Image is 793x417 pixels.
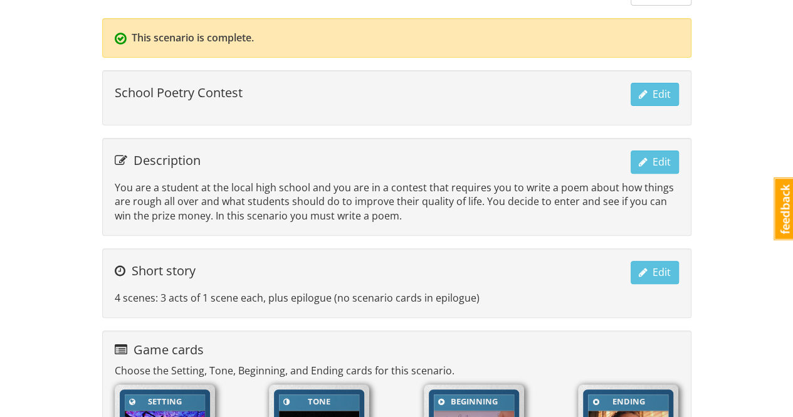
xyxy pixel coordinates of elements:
div: Setting [138,394,192,409]
p: Choose the Setting, Tone, Beginning, and Ending cards for this scenario. [115,364,679,378]
p: This scenario is complete. [115,31,679,45]
h4: Description [115,154,201,167]
button: Edit [631,83,679,106]
span: Edit [639,87,671,101]
p: 4 scenes: 3 acts of 1 scene each, plus epilogue (no scenario cards in epilogue) [115,291,679,305]
div: Ending [601,394,655,409]
span: Edit [639,155,671,169]
h4: Game cards [115,343,679,357]
h4: Short story [115,264,196,278]
span: Edit [639,265,671,279]
button: Edit [631,261,679,284]
p: You are a student at the local high school and you are in a contest that requires you to write a ... [115,181,679,224]
button: Edit [631,150,679,174]
div: Beginning [447,394,501,409]
h4: School Poetry Contest [115,86,243,100]
div: Tone [292,394,346,409]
